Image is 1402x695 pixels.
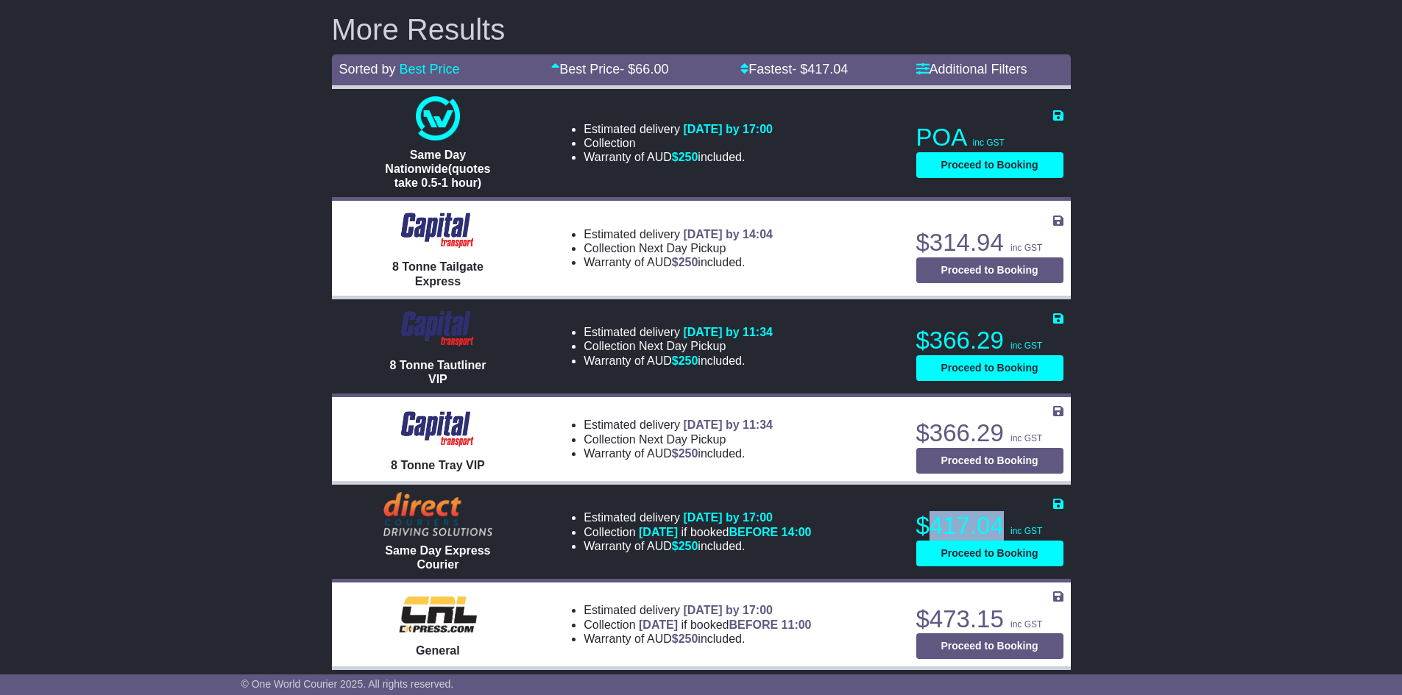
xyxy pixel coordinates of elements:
[916,418,1063,448] p: $366.29
[639,526,678,538] span: [DATE]
[729,619,778,631] span: BEFORE
[551,62,668,76] a: Best Price- $66.00
[679,151,698,163] span: 250
[584,432,773,446] li: Collection
[635,62,668,76] span: 66.00
[916,257,1063,283] button: Proceed to Booking
[584,339,773,353] li: Collection
[339,62,396,76] span: Sorted by
[807,62,848,76] span: 417.04
[672,354,698,367] span: $
[639,619,678,631] span: [DATE]
[672,632,698,645] span: $
[385,544,490,571] span: Same Day Express Courier
[916,228,1063,257] p: $314.94
[639,619,811,631] span: if booked
[584,241,773,255] li: Collection
[683,326,773,338] span: [DATE] by 11:34
[1010,526,1042,536] span: inc GST
[584,354,773,368] li: Warranty of AUD included.
[672,540,698,552] span: $
[332,13,1071,46] h2: More Results
[916,355,1063,381] button: Proceed to Booking
[584,539,811,553] li: Warranty of AUD included.
[916,62,1027,76] a: Additional Filters
[391,459,485,471] span: 8 Tonne Tray VIP
[584,255,773,269] li: Warranty of AUD included.
[416,96,460,140] img: One World Courier: Same Day Nationwide(quotes take 0.5-1 hour)
[683,511,773,524] span: [DATE] by 17:00
[916,541,1063,566] button: Proceed to Booking
[916,633,1063,659] button: Proceed to Booking
[672,447,698,460] span: $
[394,208,481,252] img: CapitalTransport: 8 Tonne Tailgate Express
[584,150,773,164] li: Warranty of AUD included.
[679,632,698,645] span: 250
[584,632,811,646] li: Warranty of AUD included.
[389,359,486,385] span: 8 Tonne Tautliner VIP
[679,447,698,460] span: 250
[672,151,698,163] span: $
[782,526,812,538] span: 14:00
[584,510,811,524] li: Estimated delivery
[1010,433,1042,443] span: inc GST
[916,605,1063,634] p: $473.15
[916,326,1063,355] p: $366.29
[916,123,1063,152] p: POA
[584,136,773,150] li: Collection
[683,123,773,135] span: [DATE] by 17:00
[639,340,726,352] span: Next Day Pickup
[392,260,484,287] span: 8 Tonne Tailgate Express
[241,678,454,690] span: © One World Courier 2025. All rights reserved.
[683,228,773,240] span: [DATE] by 14:04
[383,492,492,536] img: Direct: Same Day Express Courier
[729,526,778,538] span: BEFORE
[916,152,1063,178] button: Proceed to Booking
[584,227,773,241] li: Estimated delivery
[620,62,668,76] span: - $
[740,62,848,76] a: Fastest- $417.04
[1010,619,1042,630] span: inc GST
[916,511,1063,541] p: $417.04
[584,122,773,136] li: Estimated delivery
[390,592,486,636] img: CRL: General
[679,256,698,268] span: 250
[584,618,811,632] li: Collection
[679,540,698,552] span: 250
[584,603,811,617] li: Estimated delivery
[1010,243,1042,253] span: inc GST
[394,307,481,351] img: CapitalTransport: 8 Tonne Tautliner VIP
[672,256,698,268] span: $
[385,149,490,189] span: Same Day Nationwide(quotes take 0.5-1 hour)
[584,418,773,432] li: Estimated delivery
[639,526,811,538] span: if booked
[782,619,812,631] span: 11:00
[416,644,460,657] span: General
[1010,341,1042,351] span: inc GST
[792,62,848,76] span: - $
[639,433,726,446] span: Next Day Pickup
[394,407,481,451] img: CapitalTransport: 8 Tonne Tray VIP
[584,325,773,339] li: Estimated delivery
[639,242,726,254] span: Next Day Pickup
[679,354,698,367] span: 250
[973,138,1005,148] span: inc GST
[584,525,811,539] li: Collection
[683,604,773,616] span: [DATE] by 17:00
[584,446,773,460] li: Warranty of AUD included.
[683,418,773,431] span: [DATE] by 11:34
[400,62,460,76] a: Best Price
[916,448,1063,474] button: Proceed to Booking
